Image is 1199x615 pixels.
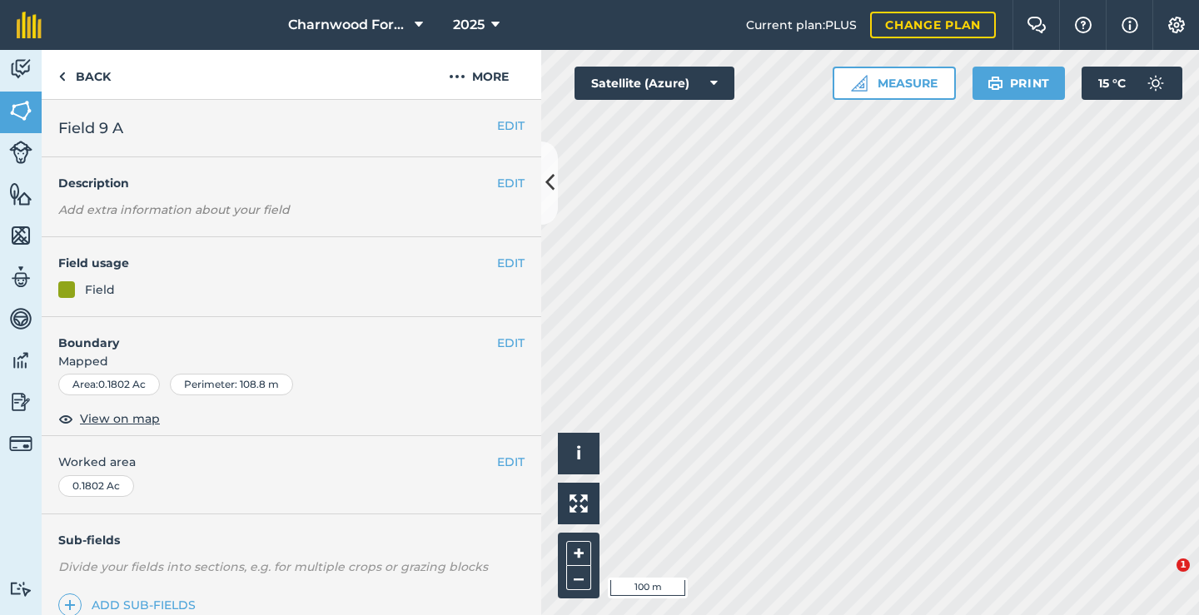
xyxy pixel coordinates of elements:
[449,67,465,87] img: svg+xml;base64,PHN2ZyB4bWxucz0iaHR0cDovL3d3dy53My5vcmcvMjAwMC9zdmciIHdpZHRoPSIyMCIgaGVpZ2h0PSIyNC...
[1073,17,1093,33] img: A question mark icon
[85,280,115,299] div: Field
[58,254,497,272] h4: Field usage
[416,50,541,99] button: More
[288,15,408,35] span: Charnwood Forest Alpacas
[17,12,42,38] img: fieldmargin Logo
[9,223,32,248] img: svg+xml;base64,PHN2ZyB4bWxucz0iaHR0cDovL3d3dy53My5vcmcvMjAwMC9zdmciIHdpZHRoPSI1NiIgaGVpZ2h0PSI2MC...
[42,50,127,99] a: Back
[497,174,525,192] button: EDIT
[1139,67,1172,100] img: svg+xml;base64,PD94bWwgdmVyc2lvbj0iMS4wIiBlbmNvZGluZz0idXRmLTgiPz4KPCEtLSBHZW5lcmF0b3I6IEFkb2JlIE...
[42,531,541,549] h4: Sub-fields
[58,409,73,429] img: svg+xml;base64,PHN2ZyB4bWxucz0iaHR0cDovL3d3dy53My5vcmcvMjAwMC9zdmciIHdpZHRoPSIxOCIgaGVpZ2h0PSIyNC...
[9,141,32,164] img: svg+xml;base64,PD94bWwgdmVyc2lvbj0iMS4wIiBlbmNvZGluZz0idXRmLTgiPz4KPCEtLSBHZW5lcmF0b3I6IEFkb2JlIE...
[497,334,525,352] button: EDIT
[58,117,123,140] span: Field 9 A
[58,409,160,429] button: View on map
[833,67,956,100] button: Measure
[497,453,525,471] button: EDIT
[1122,15,1138,35] img: svg+xml;base64,PHN2ZyB4bWxucz0iaHR0cDovL3d3dy53My5vcmcvMjAwMC9zdmciIHdpZHRoPSIxNyIgaGVpZ2h0PSIxNy...
[9,57,32,82] img: svg+xml;base64,PD94bWwgdmVyc2lvbj0iMS4wIiBlbmNvZGluZz0idXRmLTgiPz4KPCEtLSBHZW5lcmF0b3I6IEFkb2JlIE...
[80,409,160,428] span: View on map
[170,374,293,395] div: Perimeter : 108.8 m
[1177,558,1190,572] span: 1
[9,265,32,290] img: svg+xml;base64,PD94bWwgdmVyc2lvbj0iMS4wIiBlbmNvZGluZz0idXRmLTgiPz4KPCEtLSBHZW5lcmF0b3I6IEFkb2JlIE...
[58,559,488,574] em: Divide your fields into sections, e.g. for multiple crops or grazing blocks
[42,352,541,370] span: Mapped
[1082,67,1182,100] button: 15 °C
[746,16,857,34] span: Current plan : PLUS
[851,75,868,92] img: Ruler icon
[453,15,485,35] span: 2025
[58,475,134,497] div: 0.1802 Ac
[9,348,32,373] img: svg+xml;base64,PD94bWwgdmVyc2lvbj0iMS4wIiBlbmNvZGluZz0idXRmLTgiPz4KPCEtLSBHZW5lcmF0b3I6IEFkb2JlIE...
[870,12,996,38] a: Change plan
[1027,17,1047,33] img: Two speech bubbles overlapping with the left bubble in the forefront
[58,174,525,192] h4: Description
[58,67,66,87] img: svg+xml;base64,PHN2ZyB4bWxucz0iaHR0cDovL3d3dy53My5vcmcvMjAwMC9zdmciIHdpZHRoPSI5IiBoZWlnaHQ9IjI0Ii...
[9,98,32,123] img: svg+xml;base64,PHN2ZyB4bWxucz0iaHR0cDovL3d3dy53My5vcmcvMjAwMC9zdmciIHdpZHRoPSI1NiIgaGVpZ2h0PSI2MC...
[58,453,525,471] span: Worked area
[58,374,160,395] div: Area : 0.1802 Ac
[9,306,32,331] img: svg+xml;base64,PD94bWwgdmVyc2lvbj0iMS4wIiBlbmNvZGluZz0idXRmLTgiPz4KPCEtLSBHZW5lcmF0b3I6IEFkb2JlIE...
[1142,558,1182,598] iframe: Intercom live chat
[9,581,32,597] img: svg+xml;base64,PD94bWwgdmVyc2lvbj0iMS4wIiBlbmNvZGluZz0idXRmLTgiPz4KPCEtLSBHZW5lcmF0b3I6IEFkb2JlIE...
[58,202,290,217] em: Add extra information about your field
[9,432,32,455] img: svg+xml;base64,PD94bWwgdmVyc2lvbj0iMS4wIiBlbmNvZGluZz0idXRmLTgiPz4KPCEtLSBHZW5lcmF0b3I6IEFkb2JlIE...
[1098,67,1126,100] span: 15 ° C
[988,73,1003,93] img: svg+xml;base64,PHN2ZyB4bWxucz0iaHR0cDovL3d3dy53My5vcmcvMjAwMC9zdmciIHdpZHRoPSIxOSIgaGVpZ2h0PSIyNC...
[497,254,525,272] button: EDIT
[576,443,581,464] span: i
[64,595,76,615] img: svg+xml;base64,PHN2ZyB4bWxucz0iaHR0cDovL3d3dy53My5vcmcvMjAwMC9zdmciIHdpZHRoPSIxNCIgaGVpZ2h0PSIyNC...
[570,494,588,513] img: Four arrows, one pointing top left, one top right, one bottom right and the last bottom left
[42,317,497,352] h4: Boundary
[9,181,32,206] img: svg+xml;base64,PHN2ZyB4bWxucz0iaHR0cDovL3d3dy53My5vcmcvMjAwMC9zdmciIHdpZHRoPSI1NiIgaGVpZ2h0PSI2MC...
[566,541,591,566] button: +
[566,566,591,590] button: –
[558,433,599,474] button: i
[9,389,32,414] img: svg+xml;base64,PD94bWwgdmVyc2lvbj0iMS4wIiBlbmNvZGluZz0idXRmLTgiPz4KPCEtLSBHZW5lcmF0b3I6IEFkb2JlIE...
[1167,17,1187,33] img: A cog icon
[973,67,1066,100] button: Print
[497,117,525,135] button: EDIT
[575,67,734,100] button: Satellite (Azure)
